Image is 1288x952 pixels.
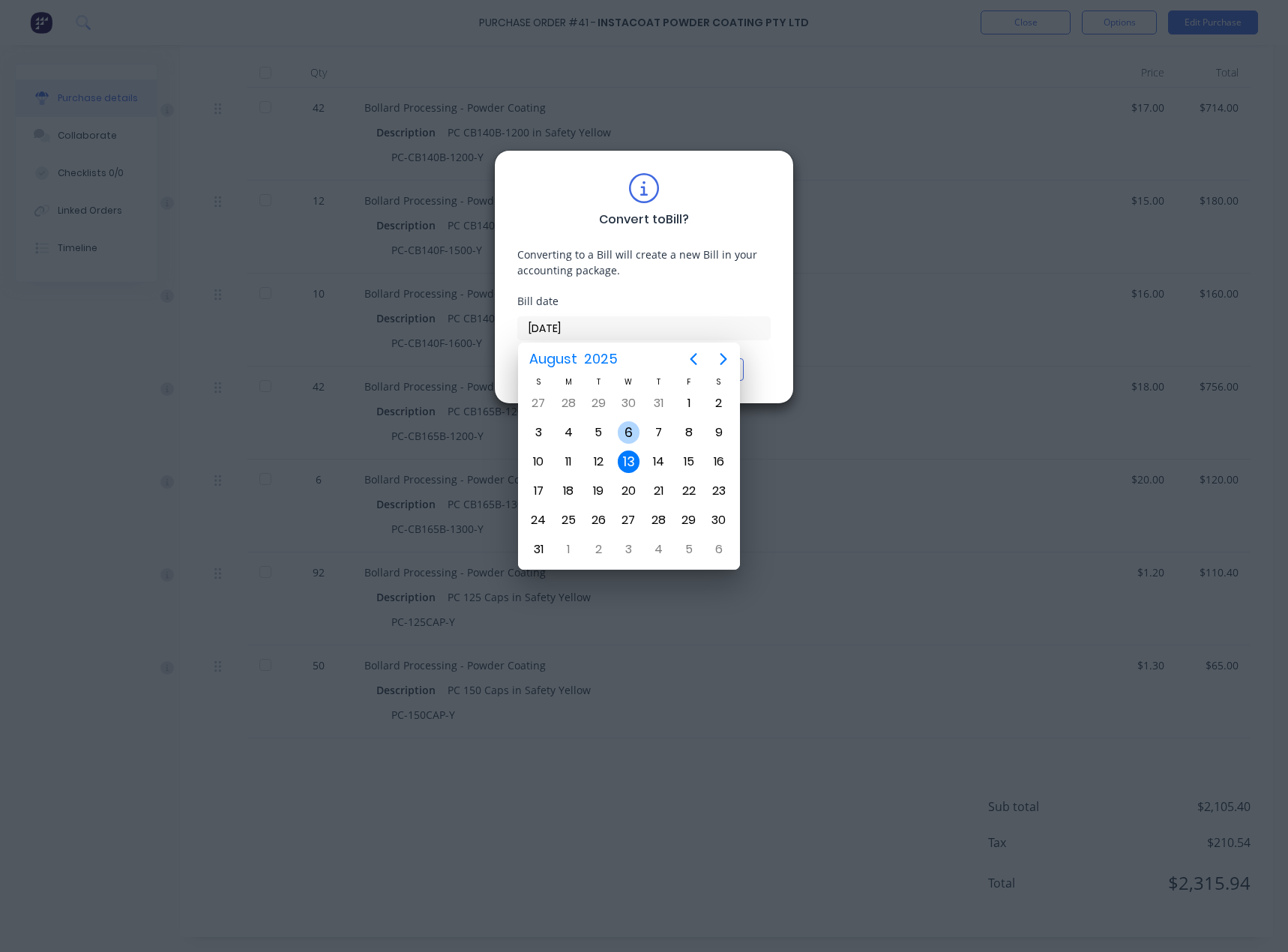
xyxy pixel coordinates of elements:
[644,376,674,388] div: T
[587,538,610,561] div: Tuesday, September 2, 2025
[678,392,700,415] div: Friday, August 1, 2025
[583,376,613,388] div: T
[523,376,553,388] div: S
[678,451,700,473] div: Friday, August 15, 2025
[708,421,730,444] div: Saturday, August 9, 2025
[587,392,610,415] div: Tuesday, July 29, 2025
[587,451,610,473] div: Tuesday, August 12, 2025
[526,346,580,373] span: August
[557,451,580,473] div: Monday, August 11, 2025
[587,509,610,531] div: Tuesday, August 26, 2025
[708,344,738,374] button: Next page
[617,480,640,502] div: Wednesday, August 20, 2025
[557,480,580,502] div: Monday, August 18, 2025
[617,509,640,531] div: Wednesday, August 27, 2025
[678,344,708,374] button: Previous page
[617,392,640,415] div: Wednesday, July 30, 2025
[678,509,700,531] div: Friday, August 29, 2025
[648,480,670,502] div: Thursday, August 21, 2025
[648,538,670,561] div: Thursday, September 4, 2025
[678,538,700,561] div: Friday, September 5, 2025
[520,346,627,373] button: August2025
[708,480,730,502] div: Saturday, August 23, 2025
[517,247,771,278] div: Converting to a Bill will create a new Bill in your accounting package.
[527,480,550,502] div: Sunday, August 17, 2025
[527,538,550,561] div: Sunday, August 31, 2025
[618,451,640,473] div: Today, Wednesday, August 13, 2025
[648,509,670,531] div: Thursday, August 28, 2025
[557,538,580,561] div: Monday, September 1, 2025
[678,480,700,502] div: Friday, August 22, 2025
[618,421,640,444] div: Wednesday, August 6, 2025
[708,451,730,473] div: Saturday, August 16, 2025
[580,346,621,373] span: 2025
[648,451,670,473] div: Thursday, August 14, 2025
[527,451,550,473] div: Sunday, August 10, 2025
[708,392,730,415] div: Saturday, August 2, 2025
[617,538,640,561] div: Wednesday, September 3, 2025
[708,538,730,561] div: Saturday, September 6, 2025
[674,376,704,388] div: F
[553,376,583,388] div: M
[648,421,670,444] div: Thursday, August 7, 2025
[587,421,610,444] div: Tuesday, August 5, 2025
[557,392,580,415] div: Monday, July 28, 2025
[599,211,689,229] div: Convert to Bill ?
[517,293,771,309] div: Bill date
[704,376,734,388] div: S
[557,421,580,444] div: Monday, August 4, 2025
[648,392,670,415] div: Thursday, July 31, 2025
[527,509,550,531] div: Sunday, August 24, 2025
[527,392,550,415] div: Sunday, July 27, 2025
[527,421,550,444] div: Sunday, August 3, 2025
[587,480,610,502] div: Tuesday, August 19, 2025
[613,376,643,388] div: W
[678,421,700,444] div: Friday, August 8, 2025
[557,509,580,531] div: Monday, August 25, 2025
[708,509,730,531] div: Saturday, August 30, 2025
